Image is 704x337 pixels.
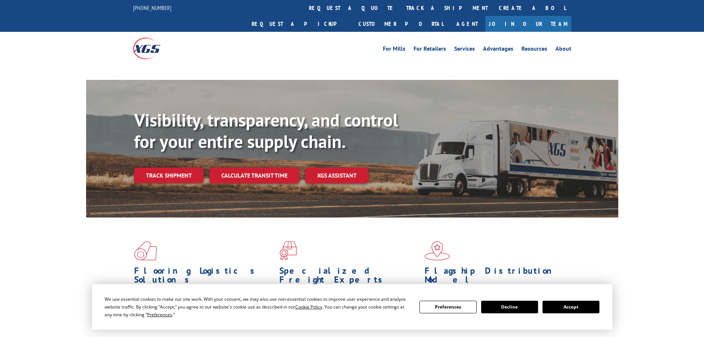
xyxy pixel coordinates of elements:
[134,108,398,153] b: Visibility, transparency, and control for your entire supply chain.
[134,168,204,183] a: Track shipment
[483,46,513,54] a: Advantages
[521,46,547,54] a: Resources
[105,295,411,319] div: We use essential cookies to make our site work. With your consent, we may also use non-essential ...
[134,241,157,260] img: xgs-icon-total-supply-chain-intelligence-red
[279,241,297,260] img: xgs-icon-focused-on-flooring-red
[555,46,571,54] a: About
[246,16,353,32] a: Request a pickup
[92,284,612,330] div: Cookie Consent Prompt
[210,168,299,183] a: Calculate transit time
[419,301,476,313] button: Preferences
[414,46,446,54] a: For Retailers
[134,266,274,288] h1: Flooring Logistics Solutions
[425,266,564,288] h1: Flagship Distribution Model
[305,168,368,183] a: XGS ASSISTANT
[295,304,322,310] span: Cookie Policy
[481,301,538,313] button: Decline
[147,311,172,318] span: Preferences
[543,301,599,313] button: Accept
[485,16,571,32] a: Join Our Team
[279,266,419,288] h1: Specialized Freight Experts
[449,16,485,32] a: Agent
[133,4,171,11] a: [PHONE_NUMBER]
[383,46,405,54] a: For Mills
[353,16,449,32] a: Customer Portal
[425,241,450,260] img: xgs-icon-flagship-distribution-model-red
[454,46,475,54] a: Services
